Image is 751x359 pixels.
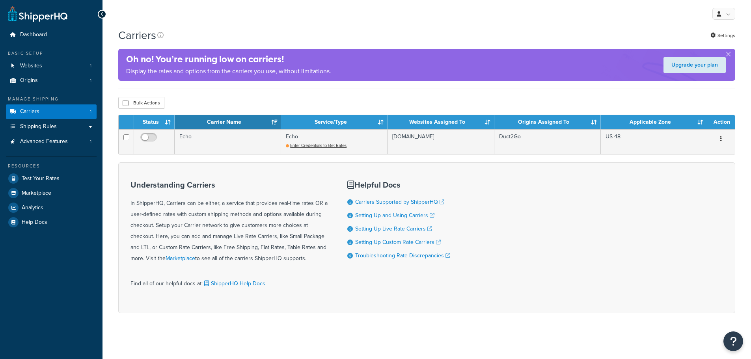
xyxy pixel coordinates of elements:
button: Open Resource Center [723,331,743,351]
th: Carrier Name: activate to sort column ascending [175,115,281,129]
th: Applicable Zone: activate to sort column ascending [601,115,707,129]
span: 1 [90,77,91,84]
a: Origins 1 [6,73,97,88]
a: Analytics [6,201,97,215]
a: Setting Up and Using Carriers [355,211,434,219]
a: Help Docs [6,215,97,229]
a: Upgrade your plan [663,57,726,73]
h1: Carriers [118,28,156,43]
td: Duct2Go [494,129,601,154]
div: Find all of our helpful docs at: [130,272,328,289]
a: Shipping Rules [6,119,97,134]
p: Display the rates and options from the carriers you use, without limitations. [126,66,331,77]
span: Help Docs [22,219,47,226]
span: Test Your Rates [22,175,60,182]
th: Service/Type: activate to sort column ascending [281,115,388,129]
a: Advanced Features 1 [6,134,97,149]
a: Troubleshooting Rate Discrepancies [355,251,450,260]
li: Carriers [6,104,97,119]
a: Enter Credentials to Get Rates [286,142,347,149]
span: 1 [90,108,91,115]
a: Setting Up Live Rate Carriers [355,225,432,233]
h3: Helpful Docs [347,180,450,189]
a: Carriers 1 [6,104,97,119]
span: Analytics [22,205,43,211]
span: 1 [90,63,91,69]
div: Manage Shipping [6,96,97,102]
td: Echo [281,129,388,154]
td: US 48 [601,129,707,154]
li: Origins [6,73,97,88]
li: Websites [6,59,97,73]
span: Carriers [20,108,39,115]
th: Origins Assigned To: activate to sort column ascending [494,115,601,129]
span: Enter Credentials to Get Rates [290,142,347,149]
span: Origins [20,77,38,84]
button: Bulk Actions [118,97,164,109]
h3: Understanding Carriers [130,180,328,189]
a: Test Your Rates [6,171,97,186]
span: Shipping Rules [20,123,57,130]
th: Websites Assigned To: activate to sort column ascending [388,115,494,129]
a: Marketplace [166,254,195,262]
a: Settings [710,30,735,41]
li: Advanced Features [6,134,97,149]
a: Dashboard [6,28,97,42]
div: Resources [6,163,97,169]
a: Setting Up Custom Rate Carriers [355,238,441,246]
a: ShipperHQ Help Docs [203,279,265,288]
span: 1 [90,138,91,145]
h4: Oh no! You’re running low on carriers! [126,53,331,66]
a: Websites 1 [6,59,97,73]
td: [DOMAIN_NAME] [388,129,494,154]
td: Echo [175,129,281,154]
span: Websites [20,63,42,69]
a: ShipperHQ Home [8,6,67,22]
span: Dashboard [20,32,47,38]
th: Status: activate to sort column ascending [134,115,175,129]
span: Marketplace [22,190,51,197]
a: Carriers Supported by ShipperHQ [355,198,444,206]
th: Action [707,115,735,129]
div: Basic Setup [6,50,97,57]
span: Advanced Features [20,138,68,145]
div: In ShipperHQ, Carriers can be either, a service that provides real-time rates OR a user-defined r... [130,180,328,264]
a: Marketplace [6,186,97,200]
